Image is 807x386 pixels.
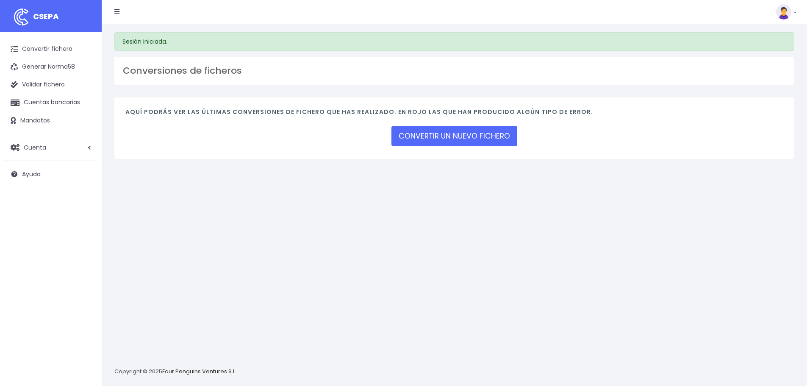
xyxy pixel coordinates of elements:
h3: Conversiones de ficheros [123,65,786,76]
span: Ayuda [22,170,41,178]
a: Cuenta [4,139,97,156]
div: Sesión iniciada. [114,32,794,51]
a: Cuentas bancarias [4,94,97,111]
a: Ayuda [4,165,97,183]
img: logo [11,6,32,28]
a: Mandatos [4,112,97,130]
a: CONVERTIR UN NUEVO FICHERO [391,126,517,146]
a: Generar Norma58 [4,58,97,76]
span: CSEPA [33,11,59,22]
img: profile [776,4,791,19]
a: Validar fichero [4,76,97,94]
p: Copyright © 2025 . [114,367,238,376]
span: Cuenta [24,143,46,151]
a: Convertir fichero [4,40,97,58]
h4: Aquí podrás ver las últimas conversiones de fichero que has realizado. En rojo las que han produc... [125,108,783,120]
a: Four Penguins Ventures S.L. [162,367,236,375]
